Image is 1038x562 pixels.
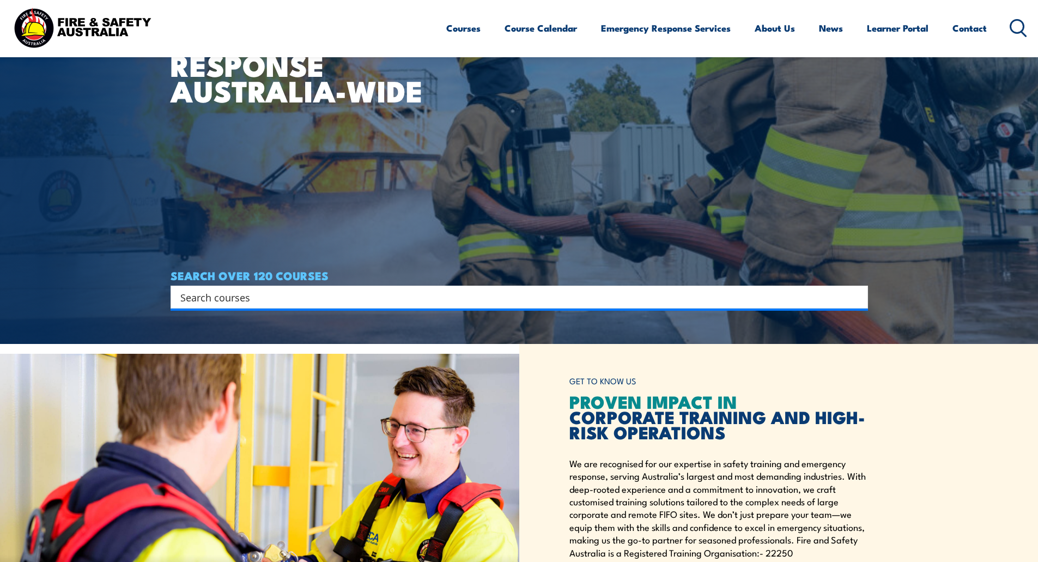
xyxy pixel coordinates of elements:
a: News [819,14,843,43]
span: PROVEN IMPACT IN [569,388,737,415]
a: About Us [755,14,795,43]
a: Courses [446,14,481,43]
h6: GET TO KNOW US [569,371,868,391]
input: Search input [180,289,844,305]
a: Course Calendar [505,14,577,43]
a: Contact [952,14,987,43]
form: Search form [183,289,846,305]
h4: SEARCH OVER 120 COURSES [171,269,868,281]
h2: CORPORATE TRAINING AND HIGH-RISK OPERATIONS [569,394,868,439]
a: Emergency Response Services [601,14,731,43]
button: Search magnifier button [849,289,864,305]
p: We are recognised for our expertise in safety training and emergency response, serving Australia’... [569,457,868,559]
a: Learner Portal [867,14,928,43]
